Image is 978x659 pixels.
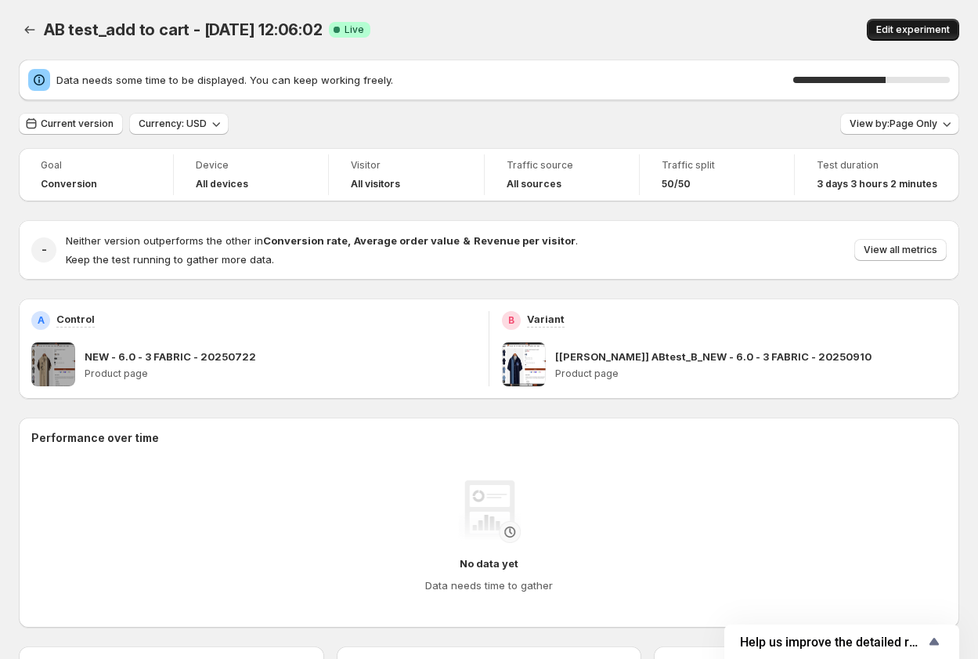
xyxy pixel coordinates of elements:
[555,368,947,380] p: Product page
[662,178,691,190] span: 50/50
[502,342,546,386] img: [Tina GemPages] ABtest_B_NEW - 6.0 - 3 FABRIC - 20250910
[474,234,576,247] strong: Revenue per visitor
[41,178,97,190] span: Conversion
[425,578,553,593] h4: Data needs time to gather
[41,118,114,130] span: Current version
[56,72,793,88] span: Data needs some time to be displayed. You can keep working freely.
[740,635,925,650] span: Help us improve the detailed report for A/B campaigns
[348,234,351,247] strong: ,
[263,234,348,247] strong: Conversion rate
[19,113,123,135] button: Current version
[840,113,959,135] button: View by:Page Only
[129,113,229,135] button: Currency: USD
[196,158,306,192] a: DeviceAll devices
[41,158,151,192] a: GoalConversion
[42,242,47,258] h2: -
[817,158,937,192] a: Test duration3 days 3 hours 2 minutes
[351,159,461,172] span: Visitor
[351,158,461,192] a: VisitorAll visitors
[817,159,937,172] span: Test duration
[507,159,617,172] span: Traffic source
[850,118,937,130] span: View by: Page Only
[460,556,518,571] h4: No data yet
[507,178,561,190] h4: All sources
[66,234,578,247] span: Neither version outperforms the other in .
[85,368,476,380] p: Product page
[31,342,75,386] img: NEW - 6.0 - 3 FABRIC - 20250722
[345,24,364,36] span: Live
[196,159,306,172] span: Device
[508,314,514,327] h2: B
[458,480,521,543] img: No data yet
[555,349,872,364] p: [[PERSON_NAME]] ABtest_B_NEW - 6.0 - 3 FABRIC - 20250910
[139,118,207,130] span: Currency: USD
[817,178,937,190] span: 3 days 3 hours 2 minutes
[351,178,400,190] h4: All visitors
[864,244,937,256] span: View all metrics
[56,311,95,327] p: Control
[38,314,45,327] h2: A
[463,234,471,247] strong: &
[66,253,274,266] span: Keep the test running to gather more data.
[876,24,950,36] span: Edit experiment
[41,159,151,172] span: Goal
[662,159,772,172] span: Traffic split
[507,158,617,192] a: Traffic sourceAll sources
[662,158,772,192] a: Traffic split50/50
[19,19,41,41] button: Back
[44,20,323,39] span: AB test_add to cart - [DATE] 12:06:02
[354,234,460,247] strong: Average order value
[867,19,959,41] button: Edit experiment
[196,178,248,190] h4: All devices
[740,632,944,651] button: Show survey - Help us improve the detailed report for A/B campaigns
[854,239,947,261] button: View all metrics
[527,311,565,327] p: Variant
[85,349,256,364] p: NEW - 6.0 - 3 FABRIC - 20250722
[31,430,947,446] h2: Performance over time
